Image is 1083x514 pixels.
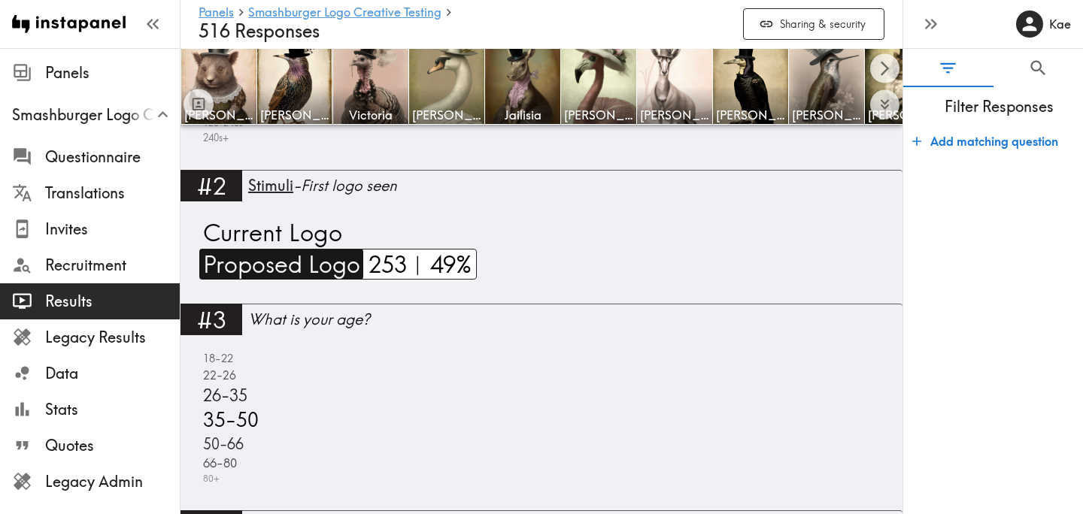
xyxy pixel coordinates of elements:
span: Legacy Results [45,327,180,348]
span: Recruitment [45,255,180,276]
a: [PERSON_NAME] [180,48,257,125]
div: #3 [180,304,242,335]
span: Filter Responses [915,96,1083,117]
span: Translations [45,183,180,204]
span: 66-80 [199,455,237,473]
span: Quotes [45,435,180,456]
span: [PERSON_NAME] [716,107,785,123]
a: Jailisia [485,48,561,125]
span: 50-66 [199,434,244,454]
span: 22-26 [199,367,236,385]
button: Filter Responses [903,49,994,87]
span: Data [45,363,180,384]
h6: Kae [1049,16,1071,32]
div: #2 [180,170,242,201]
div: What is your age? [248,309,902,330]
span: [PERSON_NAME] [564,107,633,123]
span: Victoria [336,107,405,123]
button: Scroll right [870,54,899,83]
span: 516 Responses [199,20,320,42]
a: [PERSON_NAME] [789,48,865,125]
span: Panels [45,62,180,83]
div: - First logo seen [248,175,902,196]
span: 240s+ [199,131,229,146]
a: Panels [199,6,234,20]
span: Stimuli [248,176,293,195]
span: [PERSON_NAME] [260,107,329,123]
span: Stats [45,399,180,420]
span: Jailisia [488,107,557,123]
a: Victoria [333,48,409,125]
a: Smashburger Logo Creative Testing [248,6,441,20]
span: 18-22 [199,351,233,367]
button: Expand to show all items [870,90,899,119]
a: #3What is your age? [180,304,902,345]
a: [PERSON_NAME] [561,48,637,125]
span: Smashburger Logo Creative Testing [12,104,180,125]
button: Add matching question [906,126,1064,156]
span: 26-35 [199,384,247,407]
span: [PERSON_NAME] [868,107,937,123]
span: Questionnaire [45,147,180,168]
button: Sharing & security [743,8,884,41]
a: [PERSON_NAME] [409,48,485,125]
span: Proposed Logo [199,249,360,280]
span: [PERSON_NAME] [184,107,253,123]
span: Search [1028,58,1048,78]
span: Invites [45,219,180,240]
a: [PERSON_NAME] [713,48,789,125]
a: [PERSON_NAME] [637,48,713,125]
span: 80+ [199,472,220,486]
button: Toggle between responses and questions [184,89,214,119]
a: [PERSON_NAME] [257,48,333,125]
a: #2Stimuli-First logo seen [180,170,902,211]
span: [PERSON_NAME] [640,107,709,123]
span: Results [45,291,180,312]
span: Legacy Admin [45,471,180,492]
span: [PERSON_NAME] [412,107,481,123]
span: [PERSON_NAME] [792,107,861,123]
span: Current Logo [199,217,342,249]
a: [PERSON_NAME] [865,48,941,125]
span: 35-50 [199,407,259,434]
